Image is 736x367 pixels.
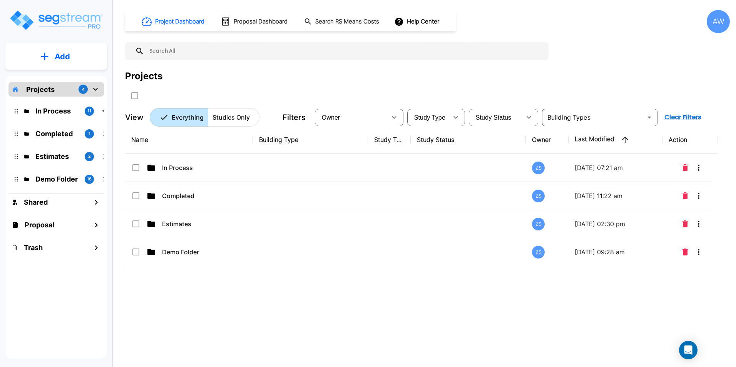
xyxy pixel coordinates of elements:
[150,108,208,127] button: Everything
[5,45,107,68] button: Add
[393,14,442,29] button: Help Center
[218,13,292,30] button: Proposal Dashboard
[470,107,521,128] div: Select
[35,151,79,162] p: Estimates
[125,69,162,83] div: Projects
[679,341,698,359] div: Open Intercom Messenger
[89,130,90,137] p: 1
[476,114,512,121] span: Study Status
[234,17,288,26] h1: Proposal Dashboard
[162,163,239,172] p: In Process
[679,216,691,232] button: Delete
[150,108,259,127] div: Platform
[691,216,706,232] button: More-Options
[283,112,306,123] p: Filters
[532,218,545,230] div: ZS
[526,126,569,154] th: Owner
[575,191,656,200] p: [DATE] 11:22 am
[24,197,48,207] h1: Shared
[575,163,656,172] p: [DATE] 07:21 am
[532,162,545,174] div: ZS
[35,128,79,139] p: Completed
[316,107,386,128] div: Select
[414,114,445,121] span: Study Type
[25,220,54,230] h1: Proposal
[55,51,70,62] p: Add
[24,242,43,253] h1: Trash
[125,112,144,123] p: View
[411,126,526,154] th: Study Status
[162,247,239,257] p: Demo Folder
[144,42,545,60] input: Search All
[409,107,448,128] div: Select
[9,9,103,31] img: Logo
[35,106,79,116] p: In Process
[691,160,706,175] button: More-Options
[212,113,250,122] p: Studies Only
[691,188,706,204] button: More-Options
[575,219,656,229] p: [DATE] 02:30 pm
[162,191,239,200] p: Completed
[301,14,383,29] button: Search RS Means Costs
[569,126,662,154] th: Last Modified
[679,244,691,260] button: Delete
[139,13,209,30] button: Project Dashboard
[87,108,91,114] p: 11
[315,17,379,26] h1: Search RS Means Costs
[322,114,340,121] span: Owner
[26,84,55,95] p: Projects
[208,108,259,127] button: Studies Only
[125,126,253,154] th: Name
[82,86,85,93] p: 4
[532,190,545,202] div: ZS
[544,112,642,123] input: Building Types
[662,126,718,154] th: Action
[661,110,704,125] button: Clear Filters
[532,246,545,259] div: ZS
[368,126,411,154] th: Study Type
[35,174,79,184] p: Demo Folder
[644,112,655,123] button: Open
[88,153,91,160] p: 2
[172,113,204,122] p: Everything
[253,126,368,154] th: Building Type
[87,176,92,182] p: 16
[679,160,691,175] button: Delete
[155,17,204,26] h1: Project Dashboard
[691,244,706,260] button: More-Options
[127,88,142,103] button: SelectAll
[575,247,656,257] p: [DATE] 09:28 am
[707,10,730,33] div: AW
[679,188,691,204] button: Delete
[162,219,239,229] p: Estimates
